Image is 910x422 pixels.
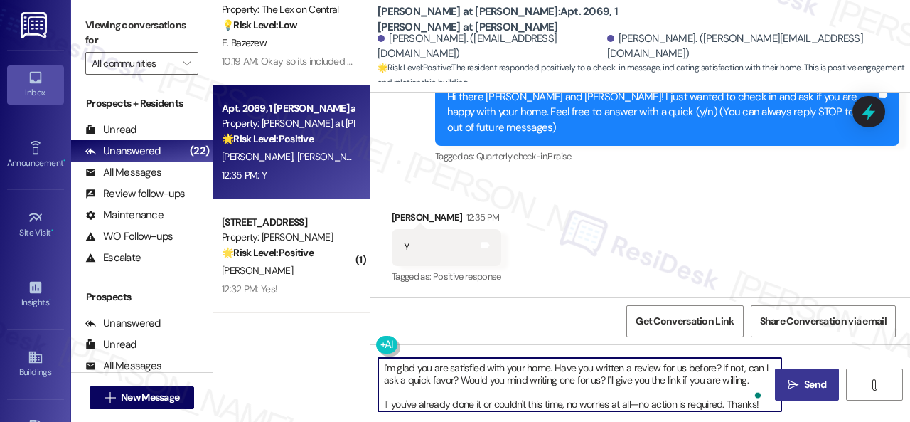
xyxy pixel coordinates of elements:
span: • [63,156,65,166]
div: Unread [85,122,136,137]
a: Buildings [7,345,64,384]
div: (22) [186,140,213,162]
img: ResiDesk Logo [21,12,50,38]
div: 12:35 PM [463,210,500,225]
div: Hi there [PERSON_NAME] and [PERSON_NAME]! I just wanted to check in and ask if you are happy with... [447,90,877,135]
i:  [788,379,798,391]
div: Unread [85,337,136,352]
span: New Message [121,390,179,405]
div: 10:19 AM: Okay so its included in the rent [222,55,389,68]
label: Viewing conversations for [85,14,198,52]
span: • [51,226,53,236]
div: [PERSON_NAME] [392,210,501,230]
a: Inbox [7,65,64,104]
button: New Message [90,386,195,409]
div: Unanswered [85,144,161,159]
span: Praise [547,150,571,162]
span: Share Conversation via email [760,314,887,329]
b: [PERSON_NAME] at [PERSON_NAME]: Apt. 2069, 1 [PERSON_NAME] at [PERSON_NAME] [378,4,662,35]
span: [PERSON_NAME] [297,150,368,163]
div: [STREET_ADDRESS] [222,215,353,230]
span: • [49,295,51,305]
strong: 💡 Risk Level: Low [222,19,297,31]
span: Send [804,377,826,392]
div: 12:35 PM: Y [222,169,267,181]
div: Tagged as: [435,146,899,167]
button: Send [775,369,839,401]
div: All Messages [85,359,161,374]
div: Unanswered [85,316,161,331]
div: Property: [PERSON_NAME] [222,230,353,245]
span: [PERSON_NAME] [222,150,297,163]
div: Escalate [85,250,141,265]
a: Site Visit • [7,206,64,244]
div: Review follow-ups [85,186,185,201]
strong: 🌟 Risk Level: Positive [222,132,314,145]
div: [PERSON_NAME]. ([PERSON_NAME][EMAIL_ADDRESS][DOMAIN_NAME]) [607,31,899,62]
div: Property: [PERSON_NAME] at [PERSON_NAME] [222,116,353,131]
div: Prospects [71,290,213,305]
div: WO Follow-ups [85,229,173,244]
div: Tagged as: [392,266,501,287]
textarea: To enrich screen reader interactions, please activate Accessibility in Grammarly extension settings [378,358,781,411]
span: Positive response [433,270,501,283]
span: Get Conversation Link [636,314,734,329]
div: Y [404,240,409,255]
button: Share Conversation via email [751,305,896,337]
div: Prospects + Residents [71,96,213,111]
span: E. Bazezew [222,36,267,49]
span: [PERSON_NAME] [222,264,293,277]
span: Quarterly check-in , [476,150,548,162]
div: Maintenance [85,208,164,223]
div: [PERSON_NAME]. ([EMAIL_ADDRESS][DOMAIN_NAME]) [378,31,604,62]
strong: 🌟 Risk Level: Positive [222,246,314,259]
div: All Messages [85,165,161,180]
button: Get Conversation Link [626,305,743,337]
span: : The resident responded positively to a check-in message, indicating satisfaction with their hom... [378,60,910,91]
strong: 🌟 Risk Level: Positive [378,62,451,73]
div: Property: The Lex on Central [222,2,353,17]
i:  [105,392,115,403]
i:  [869,379,879,391]
i:  [183,58,191,69]
input: All communities [92,52,176,75]
a: Insights • [7,275,64,314]
div: Apt. 2069, 1 [PERSON_NAME] at [PERSON_NAME] [222,101,353,116]
div: 12:32 PM: Yes! [222,283,277,295]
